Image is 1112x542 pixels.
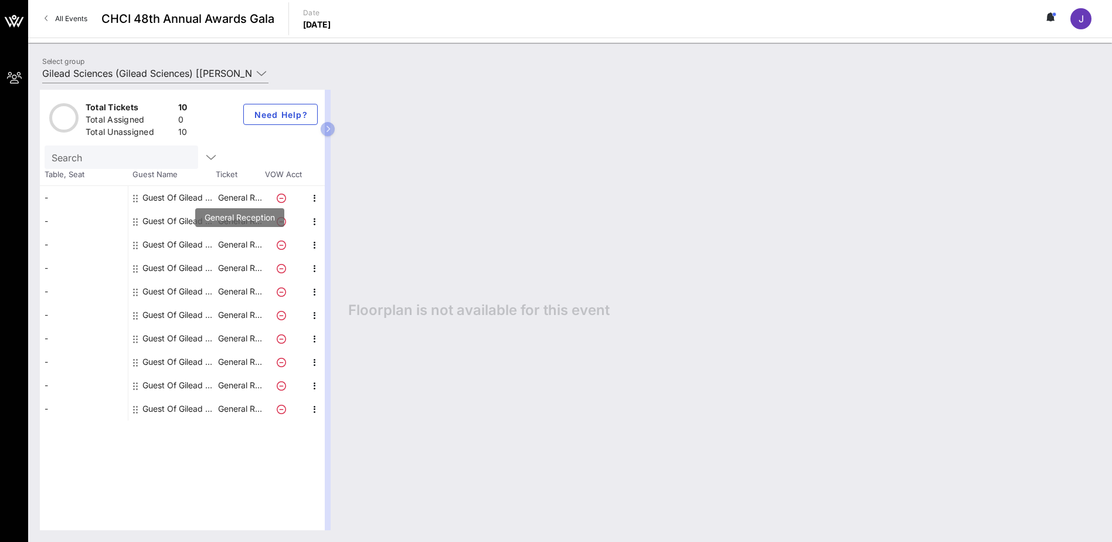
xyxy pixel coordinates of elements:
[348,302,610,319] span: Floorplan is not available for this event
[216,397,263,421] p: General R…
[216,233,263,256] p: General R…
[40,209,128,233] div: -
[216,350,263,374] p: General R…
[216,374,263,397] p: General R…
[40,280,128,303] div: -
[142,374,216,397] div: Guest Of Gilead Sciences
[128,169,216,181] span: Guest Name
[216,209,263,233] p: General R…
[40,169,128,181] span: Table, Seat
[216,186,263,209] p: General R…
[142,256,216,280] div: Guest Of Gilead Sciences
[1079,13,1084,25] span: J
[303,7,331,19] p: Date
[40,374,128,397] div: -
[40,350,128,374] div: -
[40,186,128,209] div: -
[178,126,188,141] div: 10
[142,327,216,350] div: Guest Of Gilead Sciences
[243,104,318,125] button: Need Help?
[263,169,304,181] span: VOW Acct
[86,114,174,128] div: Total Assigned
[38,9,94,28] a: All Events
[142,303,216,327] div: Guest Of Gilead Sciences
[101,10,274,28] span: CHCI 48th Annual Awards Gala
[1070,8,1091,29] div: J
[142,233,216,256] div: Guest Of Gilead Sciences
[216,280,263,303] p: General R…
[216,327,263,350] p: General R…
[142,209,216,233] div: Guest Of Gilead Sciences
[253,110,308,120] span: Need Help?
[142,397,216,421] div: Guest Of Gilead Sciences
[86,101,174,116] div: Total Tickets
[40,327,128,350] div: -
[86,126,174,141] div: Total Unassigned
[42,57,84,66] label: Select group
[40,233,128,256] div: -
[178,114,188,128] div: 0
[142,350,216,374] div: Guest Of Gilead Sciences
[216,169,263,181] span: Ticket
[142,280,216,303] div: Guest Of Gilead Sciences
[55,14,87,23] span: All Events
[40,303,128,327] div: -
[303,19,331,31] p: [DATE]
[216,303,263,327] p: General R…
[216,256,263,280] p: General R…
[142,186,216,209] div: Guest Of Gilead Sciences
[40,397,128,421] div: -
[40,256,128,280] div: -
[178,101,188,116] div: 10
